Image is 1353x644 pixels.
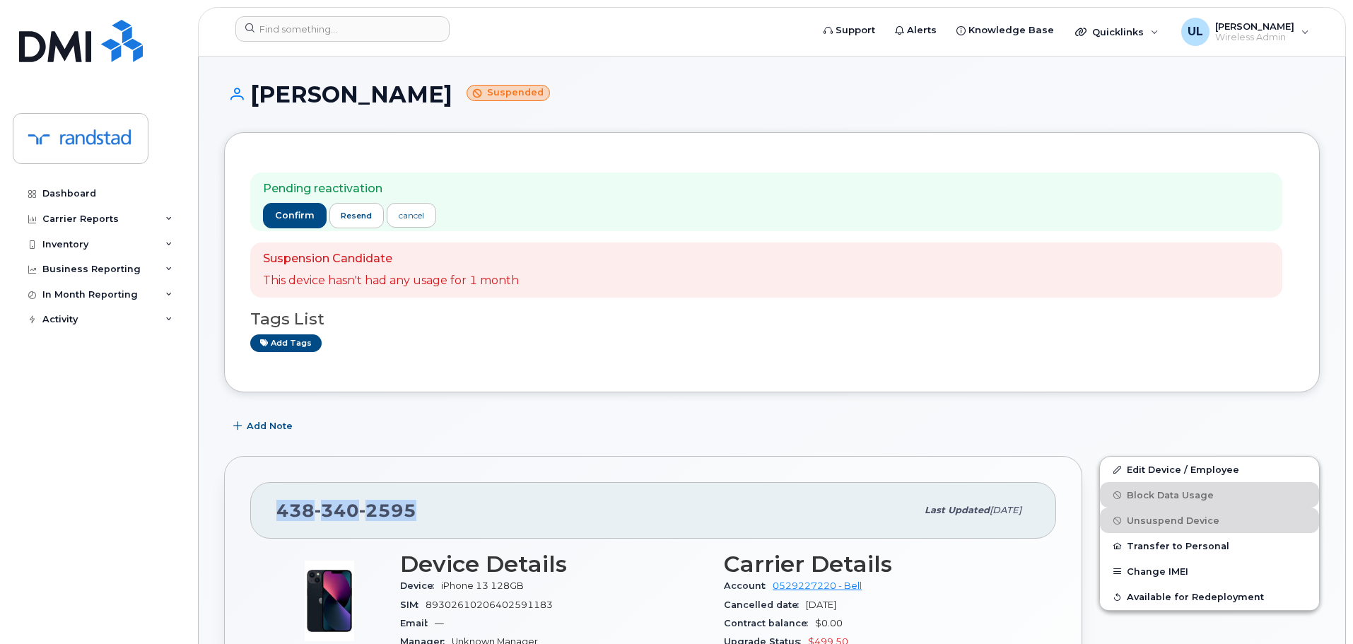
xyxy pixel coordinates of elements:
span: $0.00 [815,618,843,628]
a: Edit Device / Employee [1100,457,1319,482]
p: This device hasn't had any usage for 1 month [263,273,519,289]
span: [DATE] [990,505,1021,515]
a: Add tags [250,334,322,352]
button: Add Note [224,414,305,439]
span: SIM [400,599,426,610]
p: Suspension Candidate [263,251,519,267]
h3: Tags List [250,310,1294,328]
small: Suspended [467,85,550,101]
p: Pending reactivation [263,181,436,197]
span: Email [400,618,435,628]
h3: Device Details [400,551,707,577]
button: resend [329,203,385,228]
span: Last updated [925,505,990,515]
button: Change IMEI [1100,558,1319,584]
span: Cancelled date [724,599,806,610]
img: image20231002-3703462-1ig824h.jpeg [287,558,372,643]
div: cancel [399,209,424,222]
span: resend [341,210,372,221]
span: — [435,618,444,628]
span: Unsuspend Device [1127,515,1219,526]
span: confirm [275,209,315,222]
span: Add Note [247,419,293,433]
span: Device [400,580,441,591]
button: Available for Redeployment [1100,584,1319,609]
h1: [PERSON_NAME] [224,82,1320,107]
button: confirm [263,203,327,228]
a: 0529227220 - Bell [773,580,862,591]
span: 2595 [359,500,416,521]
h3: Carrier Details [724,551,1031,577]
span: 438 [276,500,416,521]
button: Unsuspend Device [1100,508,1319,533]
button: Transfer to Personal [1100,533,1319,558]
span: [DATE] [806,599,836,610]
button: Block Data Usage [1100,482,1319,508]
span: iPhone 13 128GB [441,580,524,591]
span: Available for Redeployment [1127,592,1264,602]
span: 89302610206402591183 [426,599,553,610]
a: cancel [387,203,436,228]
span: Contract balance [724,618,815,628]
span: 340 [315,500,359,521]
span: Account [724,580,773,591]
